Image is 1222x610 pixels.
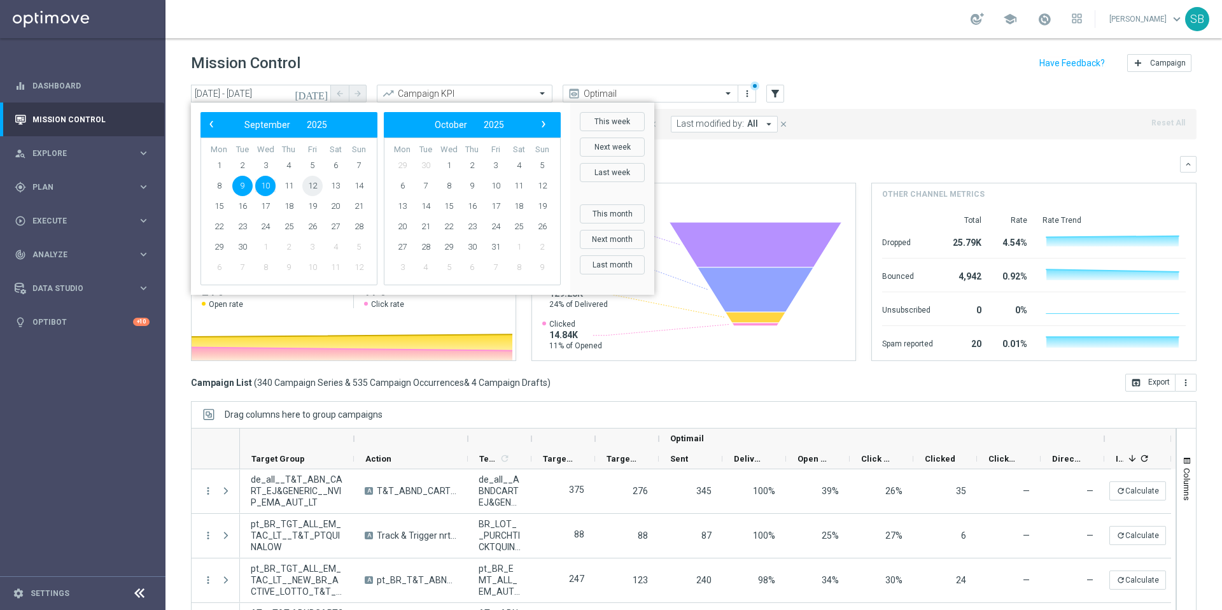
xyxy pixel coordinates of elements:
i: track_changes [15,249,26,260]
span: Calculate column [1137,451,1149,465]
span: 26 [302,216,323,237]
span: 14 [349,176,369,196]
th: weekday [277,145,301,155]
span: Track & Trigger nrt_purchased_tickets [377,530,457,541]
span: 87 [701,530,712,541]
span: 10 [302,257,323,278]
span: 14 [416,196,436,216]
span: 31 [486,237,506,257]
button: keyboard_arrow_down [1180,156,1197,173]
div: Mission Control [14,115,150,125]
span: 6 [325,155,346,176]
span: 9 [232,176,253,196]
th: weekday [530,145,554,155]
th: weekday [437,145,461,155]
span: 14.84K [549,329,602,341]
i: filter_alt [769,88,781,99]
i: keyboard_arrow_right [137,181,150,193]
button: Last month [580,255,645,274]
span: 8 [509,257,529,278]
button: ‹ [204,117,220,133]
span: 4 [279,155,299,176]
span: Sent [670,454,688,464]
span: 30 [462,237,482,257]
span: Plan [32,183,137,191]
div: Unsubscribed [882,299,933,319]
i: keyboard_arrow_down [1184,160,1193,169]
span: 11 [325,257,346,278]
button: refreshCalculate [1109,526,1166,545]
div: 0.92% [997,265,1027,285]
i: person_search [15,148,26,159]
span: Analyze [32,251,137,259]
span: ( [254,377,257,388]
div: Execute [15,215,137,227]
th: weekday [484,145,507,155]
span: Direct Response - Total KPI [1052,454,1083,464]
multiple-options-button: Export to CSV [1125,377,1197,387]
ng-select: Optimail [563,85,738,103]
span: Click Rate = Clicked / Opened [885,530,902,541]
span: Target Group [251,454,305,464]
i: play_circle_outline [15,215,26,227]
span: 29 [392,155,412,176]
span: Action [365,454,391,464]
span: 27 [325,216,346,237]
div: Total [948,215,981,225]
span: 6 [961,530,966,541]
button: 2025 [475,117,512,133]
span: Last modified by: [677,118,744,129]
h3: Campaign List [191,377,551,388]
i: refresh [500,453,510,464]
span: ‹ [203,116,220,132]
span: 2025 [484,120,504,130]
span: 21 [416,216,436,237]
label: 88 [574,528,584,540]
button: track_changes Analyze keyboard_arrow_right [14,250,150,260]
span: 8 [439,176,459,196]
i: more_vert [742,89,752,99]
span: Targeted Customers [543,454,573,464]
div: SB [1185,7,1209,31]
button: person_search Explore keyboard_arrow_right [14,148,150,159]
span: 1 [509,237,529,257]
i: open_in_browser [1131,378,1141,388]
span: A [365,487,373,495]
button: This week [580,112,645,131]
span: 4 Campaign Drafts [472,377,547,388]
span: 11 [279,176,299,196]
span: pt_BR_TGT_ALL_EM_TAC_LT__NEW_BR_ACTIVE_LOTTO_T&T_ABNDCART [251,563,343,597]
span: 10 [255,176,276,196]
button: more_vert [741,86,754,101]
span: 88 [638,530,648,541]
span: de_all__ABNDCARTEJ&GEN__NVIP_EMA_T&T_MIX [479,474,521,508]
input: Select date range [191,85,331,103]
i: keyboard_arrow_right [137,147,150,159]
i: more_vert [202,574,214,586]
button: 2025 [298,117,335,133]
span: Delivery Rate [734,454,764,464]
span: October [435,120,467,130]
span: 22 [209,216,229,237]
i: refresh [1116,486,1125,495]
span: 15 [439,196,459,216]
span: › [535,116,552,132]
span: 3 [392,257,412,278]
div: Plan [15,181,137,193]
span: 18 [509,196,529,216]
input: Have Feedback? [1039,59,1105,67]
span: 9 [462,176,482,196]
span: 5 [532,155,552,176]
span: 5 [349,237,369,257]
i: refresh [1116,576,1125,585]
th: weekday [207,145,231,155]
button: play_circle_outline Execute keyboard_arrow_right [14,216,150,226]
span: A [365,532,373,539]
i: equalizer [15,80,26,92]
div: 25.79K [948,231,981,252]
i: arrow_drop_down [763,118,775,130]
span: 2 [462,155,482,176]
span: 12 [349,257,369,278]
span: 25 [509,216,529,237]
